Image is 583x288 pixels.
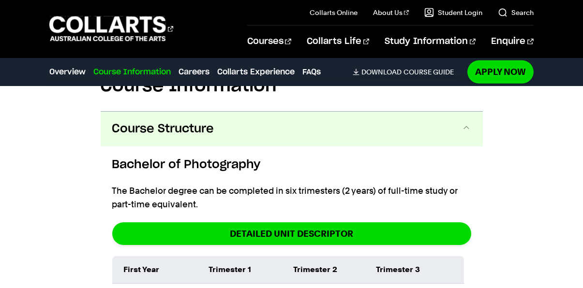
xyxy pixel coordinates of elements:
[491,26,533,58] a: Enquire
[112,184,471,211] p: The Bachelor degree can be completed in six trimesters (2 years) of full-time study or part-time ...
[307,26,369,58] a: Collarts Life
[197,256,282,284] td: Trimester 1
[49,66,86,78] a: Overview
[93,66,171,78] a: Course Information
[353,68,462,76] a: DownloadCourse Guide
[361,68,402,76] span: Download
[302,66,321,78] a: FAQs
[112,222,471,245] a: DETAILED UNIT DESCRIPTOR
[385,26,476,58] a: Study Information
[179,66,209,78] a: Careers
[217,66,295,78] a: Collarts Experience
[101,112,483,146] button: Course Structure
[467,60,534,83] a: Apply Now
[112,156,471,173] h6: Bachelor of Photography
[373,8,409,17] a: About Us
[282,256,364,284] td: Trimester 2
[310,8,358,17] a: Collarts Online
[498,8,534,17] a: Search
[49,15,173,43] div: Go to homepage
[247,26,291,58] a: Courses
[364,256,463,284] td: Trimester 3
[112,121,214,137] span: Course Structure
[112,256,197,284] td: First Year
[424,8,482,17] a: Student Login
